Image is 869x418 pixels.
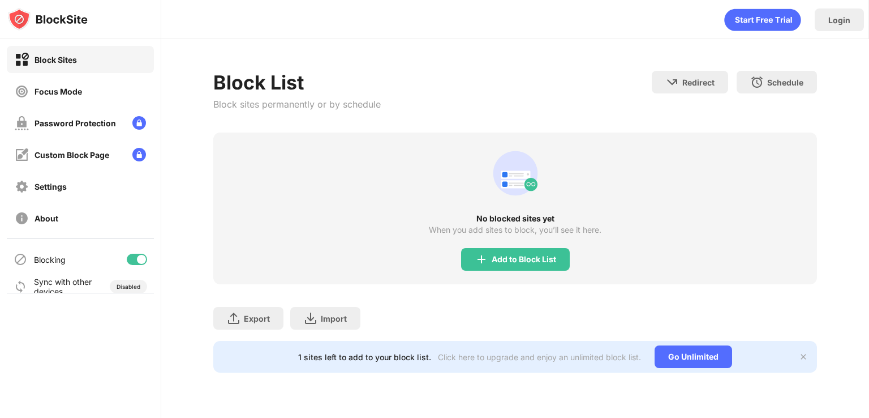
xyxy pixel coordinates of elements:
div: About [35,214,58,223]
div: Block sites permanently or by schedule [213,99,381,110]
img: x-button.svg [799,352,808,361]
div: Password Protection [35,118,116,128]
div: Export [244,314,270,323]
div: Add to Block List [492,255,556,264]
img: blocking-icon.svg [14,253,27,266]
div: Custom Block Page [35,150,109,160]
div: When you add sites to block, you’ll see it here. [429,225,601,234]
img: about-off.svg [15,211,29,225]
div: No blocked sites yet [213,214,817,223]
img: focus-off.svg [15,84,29,99]
div: Sync with other devices [34,277,92,296]
div: Focus Mode [35,87,82,96]
div: Go Unlimited [655,346,732,368]
img: lock-menu.svg [132,148,146,161]
img: settings-off.svg [15,180,29,194]
div: Settings [35,182,67,191]
div: Block List [213,71,381,94]
div: Login [828,15,850,25]
img: lock-menu.svg [132,116,146,130]
div: 1 sites left to add to your block list. [298,352,431,362]
div: Click here to upgrade and enjoy an unlimited block list. [438,352,641,362]
img: sync-icon.svg [14,280,27,293]
div: Redirect [682,78,715,87]
img: logo-blocksite.svg [8,8,88,31]
img: block-on.svg [15,53,29,67]
img: password-protection-off.svg [15,116,29,130]
img: customize-block-page-off.svg [15,148,29,162]
div: Block Sites [35,55,77,65]
div: animation [724,8,801,31]
div: Schedule [767,78,803,87]
div: Blocking [34,255,66,265]
div: Disabled [117,283,140,290]
div: animation [488,146,543,201]
div: Import [321,314,347,323]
